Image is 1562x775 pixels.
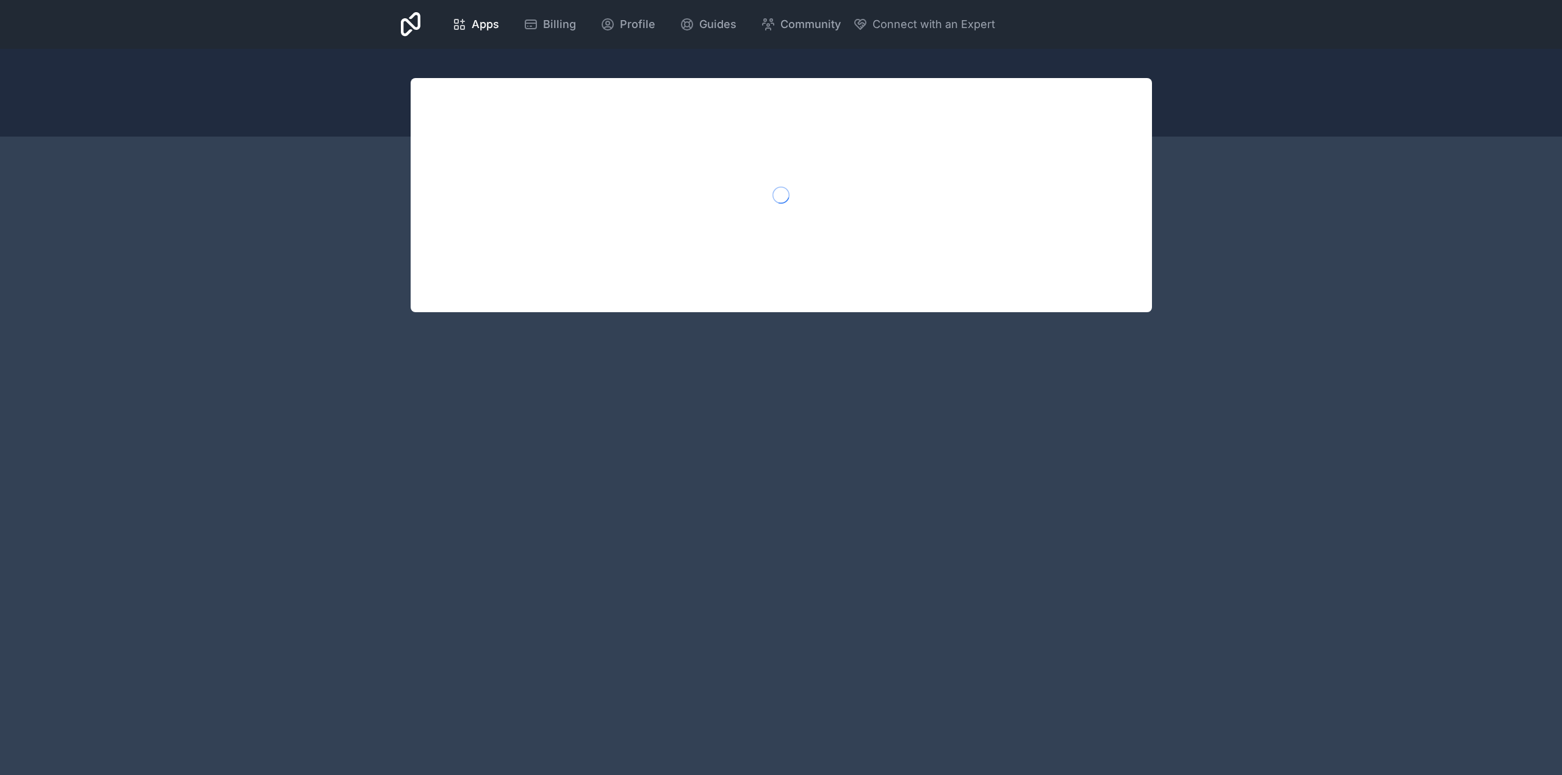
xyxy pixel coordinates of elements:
[873,16,995,33] span: Connect with an Expert
[442,11,509,38] a: Apps
[591,11,665,38] a: Profile
[620,16,655,33] span: Profile
[780,16,841,33] span: Community
[670,11,746,38] a: Guides
[472,16,499,33] span: Apps
[699,16,736,33] span: Guides
[543,16,576,33] span: Billing
[751,11,851,38] a: Community
[514,11,586,38] a: Billing
[853,16,995,33] button: Connect with an Expert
